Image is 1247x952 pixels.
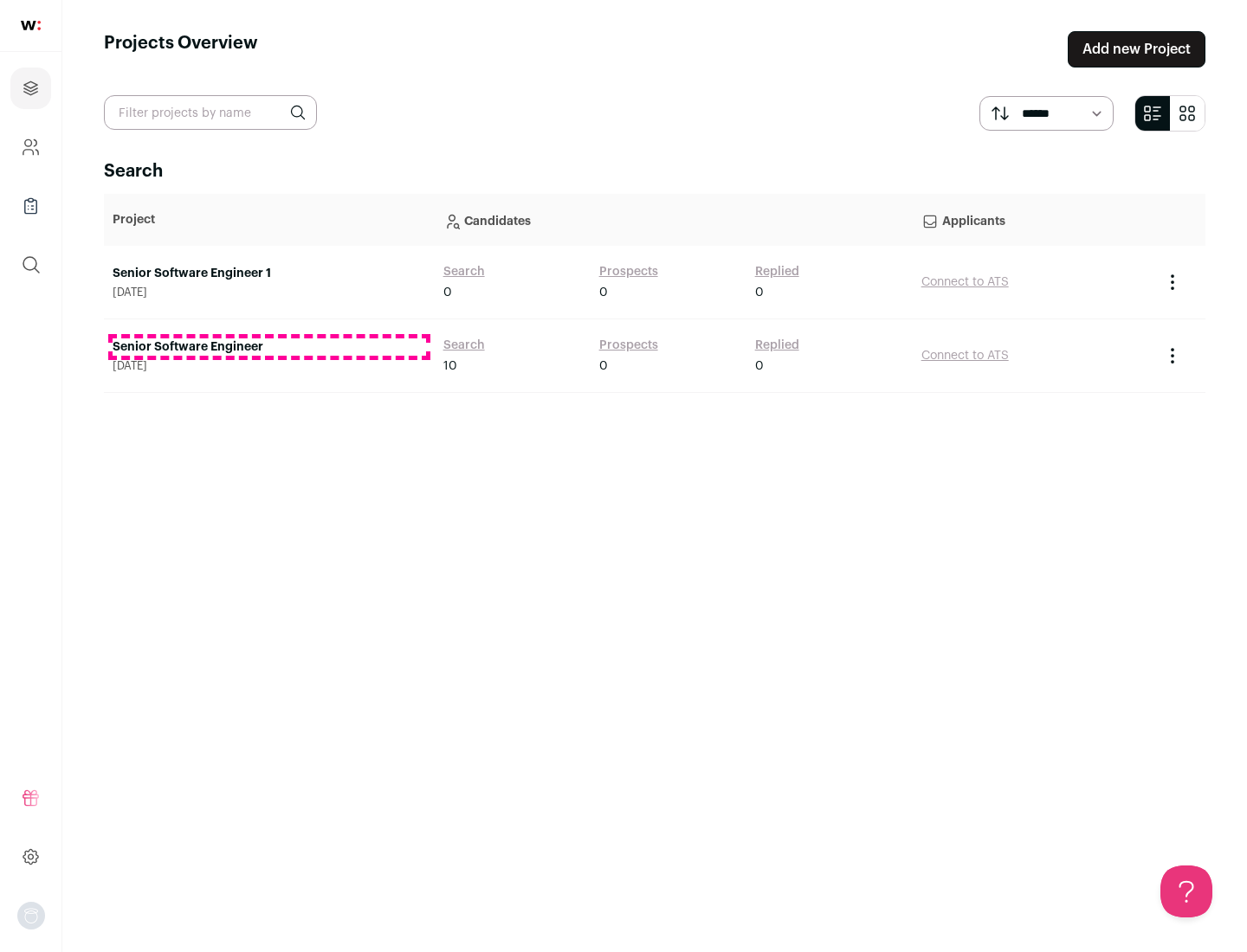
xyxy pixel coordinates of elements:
[1068,31,1205,68] a: Add new Project
[1162,345,1183,366] button: Project Actions
[921,276,1009,288] a: Connect to ATS
[104,159,1205,183] h2: Search
[1162,272,1183,293] button: Project Actions
[113,359,426,373] span: [DATE]
[755,263,799,280] a: Replied
[10,68,51,109] a: Projects
[113,211,426,228] p: Project
[599,284,608,301] span: 0
[17,902,45,929] button: Open dropdown
[104,95,317,130] input: Filter projects by name
[599,337,658,354] a: Prospects
[755,284,764,301] span: 0
[113,286,426,299] span: [DATE]
[113,265,426,282] a: Senior Software Engineer 1
[755,357,764,375] span: 0
[104,31,258,68] h1: Projects Overview
[443,337,485,354] a: Search
[21,21,41,30] img: wellfound-shorthand-0d5821cbd27db2630d0214b213865d53afaa358527fdda9d0ea32b1df1b89c2c.svg
[113,338,426,356] a: Senior Software Engineer
[755,337,799,354] a: Replied
[443,357,457,375] span: 10
[17,902,45,929] img: nopic.png
[921,203,1145,237] p: Applicants
[10,185,51,227] a: Company Lists
[443,263,485,280] a: Search
[443,284,452,301] span: 0
[599,263,658,280] a: Prospects
[1160,865,1212,917] iframe: Help Scout Beacon - Open
[921,350,1009,362] a: Connect to ATS
[599,357,608,375] span: 0
[10,126,51,168] a: Company and ATS Settings
[443,203,904,237] p: Candidates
